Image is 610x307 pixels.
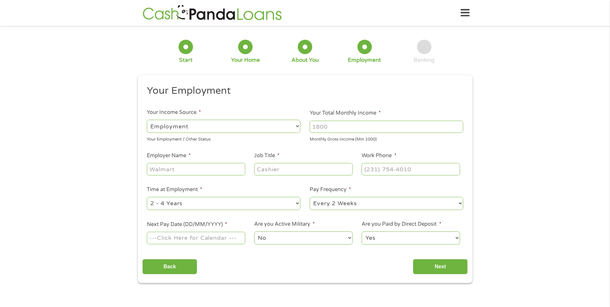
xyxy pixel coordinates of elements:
[254,221,315,228] label: Are you Active Military
[141,4,284,22] img: GetLoanNow Logo
[291,57,319,64] div: About You
[362,221,441,228] label: Are you Paid by Direct Deposit
[310,110,381,117] label: Your Total Monthly Income
[310,121,463,133] input: 1800
[231,57,260,64] div: Your Home
[362,152,396,159] label: Work Phone
[147,85,458,97] h2: Your Employment
[310,186,351,193] label: Pay Frequency
[414,57,435,64] div: Banking
[142,259,197,275] input: Back
[147,163,245,175] input: Walmart
[147,152,191,159] label: Employer Name
[147,109,201,116] label: Your Income Source
[362,163,460,175] input: (231) 754-4010
[348,57,381,64] div: Employment
[254,152,280,159] label: Job Title
[147,186,202,193] label: Time at Employment
[254,163,352,175] input: Cashier
[147,221,227,228] label: Next Pay Date (DD/MM/YYYY)
[147,134,300,143] div: Your Employment / Other Status
[310,134,463,143] div: Monthly Gross Income (Min 1000)
[179,57,193,64] div: Start
[147,232,245,244] input: ---Click Here for Calendar ---
[413,259,468,275] input: Next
